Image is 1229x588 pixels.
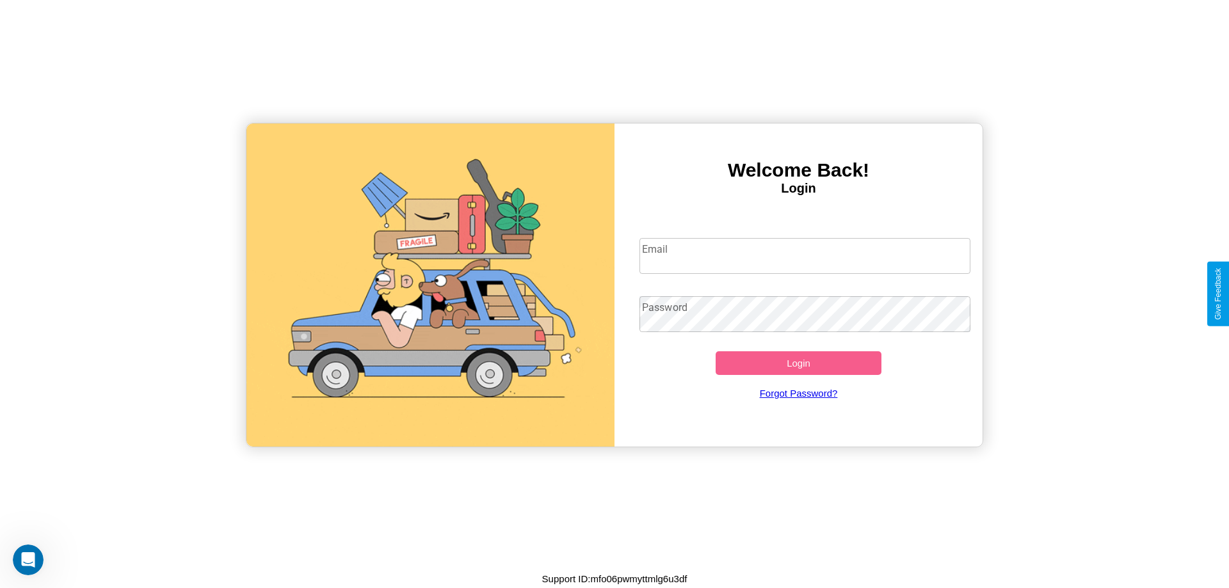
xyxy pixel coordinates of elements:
[542,570,687,587] p: Support ID: mfo06pwmyttmlg6u3df
[614,181,983,196] h4: Login
[246,123,614,447] img: gif
[633,375,965,411] a: Forgot Password?
[13,544,44,575] iframe: Intercom live chat
[1214,268,1223,320] div: Give Feedback
[716,351,881,375] button: Login
[614,159,983,181] h3: Welcome Back!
